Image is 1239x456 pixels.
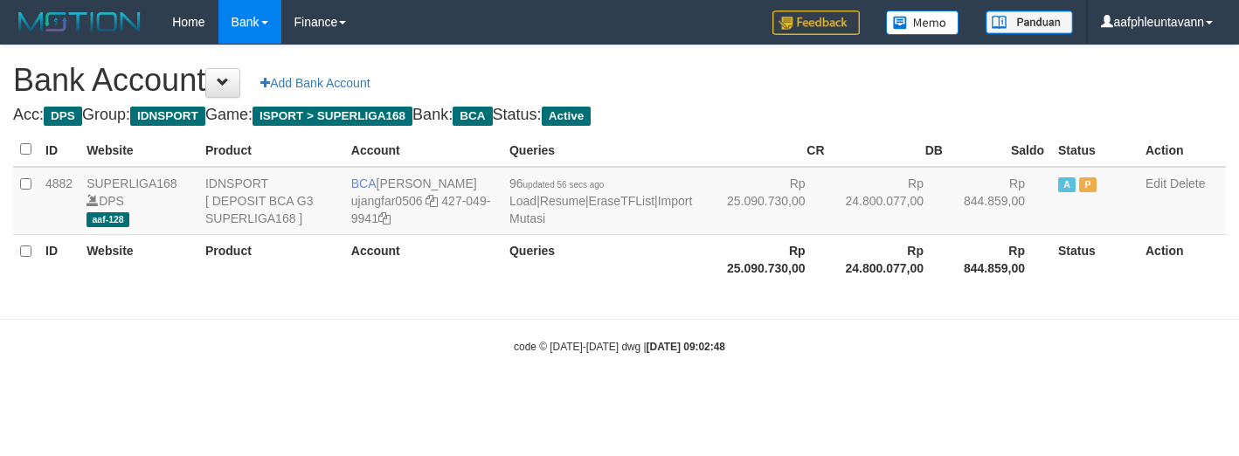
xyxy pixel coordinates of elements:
th: Product [198,234,344,284]
span: DPS [44,107,82,126]
span: ISPORT > SUPERLIGA168 [253,107,412,126]
th: Account [344,133,502,167]
th: Rp 24.800.077,00 [832,234,950,284]
img: MOTION_logo.png [13,9,146,35]
th: Rp 844.859,00 [950,234,1051,284]
td: IDNSPORT [ DEPOSIT BCA G3 SUPERLIGA168 ] [198,167,344,235]
th: CR [713,133,831,167]
img: panduan.png [986,10,1073,34]
span: aaf-128 [87,212,129,227]
span: Active [542,107,592,126]
img: Feedback.jpg [772,10,860,35]
a: Add Bank Account [249,68,381,98]
th: Action [1139,133,1226,167]
span: updated 56 secs ago [523,180,605,190]
a: Import Mutasi [509,194,692,225]
td: 4882 [38,167,80,235]
th: Website [80,133,198,167]
span: BCA [351,176,377,190]
h1: Bank Account [13,63,1226,98]
th: Saldo [950,133,1051,167]
td: Rp 24.800.077,00 [832,167,950,235]
span: IDNSPORT [130,107,205,126]
th: Action [1139,234,1226,284]
a: SUPERLIGA168 [87,176,177,190]
a: Edit [1146,176,1166,190]
td: Rp 25.090.730,00 [713,167,831,235]
th: Queries [502,133,713,167]
th: Queries [502,234,713,284]
th: Status [1051,234,1139,284]
span: | | | [509,176,692,225]
strong: [DATE] 09:02:48 [647,341,725,353]
th: ID [38,234,80,284]
td: DPS [80,167,198,235]
td: Rp 844.859,00 [950,167,1051,235]
th: Website [80,234,198,284]
img: Button%20Memo.svg [886,10,959,35]
span: Paused [1079,177,1097,192]
a: Delete [1170,176,1205,190]
td: [PERSON_NAME] 427-049-9941 [344,167,502,235]
th: Rp 25.090.730,00 [713,234,831,284]
th: Status [1051,133,1139,167]
th: DB [832,133,950,167]
a: ujangfar0506 [351,194,423,208]
small: code © [DATE]-[DATE] dwg | [514,341,725,353]
span: BCA [453,107,492,126]
th: Product [198,133,344,167]
a: Resume [540,194,585,208]
h4: Acc: Group: Game: Bank: Status: [13,107,1226,124]
a: Load [509,194,536,208]
span: Active [1058,177,1076,192]
th: Account [344,234,502,284]
th: ID [38,133,80,167]
a: EraseTFList [589,194,654,208]
span: 96 [509,176,604,190]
